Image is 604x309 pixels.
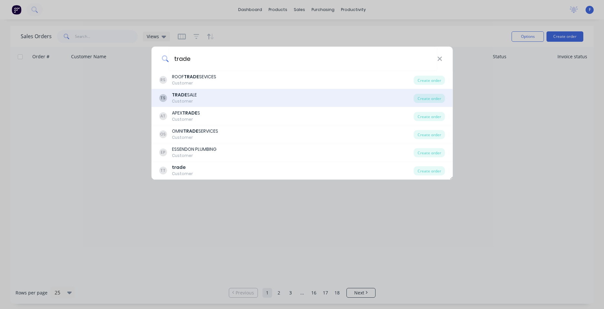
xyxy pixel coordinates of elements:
[182,110,197,116] b: TRADE
[414,166,445,175] div: Create order
[172,164,186,171] b: trade
[172,135,218,140] div: Customer
[159,167,167,174] div: TT
[159,94,167,102] div: TS
[172,146,217,153] div: ESSENDON PLUMBING
[172,73,216,80] div: ROOF SEVICES
[172,171,193,177] div: Customer
[169,47,437,71] input: Enter a customer name to create a new order...
[159,130,167,138] div: OS
[172,92,197,98] div: SALE
[183,128,198,134] b: TRADE
[172,92,187,98] b: TRADE
[159,112,167,120] div: AT
[414,130,445,139] div: Create order
[184,73,199,80] b: TRADE
[172,116,200,122] div: Customer
[172,98,197,104] div: Customer
[172,80,216,86] div: Customer
[159,149,167,156] div: EP
[172,128,218,135] div: OMNI SERVICES
[159,76,167,84] div: RS
[172,110,200,116] div: APEX S
[172,153,217,159] div: Customer
[414,112,445,121] div: Create order
[414,76,445,85] div: Create order
[414,94,445,103] div: Create order
[414,148,445,157] div: Create order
